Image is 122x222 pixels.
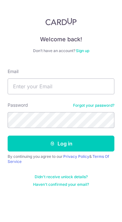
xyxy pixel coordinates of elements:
div: Don’t have an account? [8,48,114,53]
label: Email [8,68,18,75]
a: Didn't receive unlock details? [35,174,88,179]
input: Enter your Email [8,78,114,94]
label: Password [8,102,28,108]
a: Privacy Policy [63,154,89,159]
a: Forgot your password? [73,103,114,108]
h4: Welcome back! [8,36,114,43]
a: Sign up [76,48,89,53]
button: Log in [8,136,114,151]
img: CardUp Logo [45,18,77,25]
a: Terms Of Service [8,154,109,164]
a: Haven't confirmed your email? [33,182,89,187]
div: By continuing you agree to our & [8,154,114,164]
